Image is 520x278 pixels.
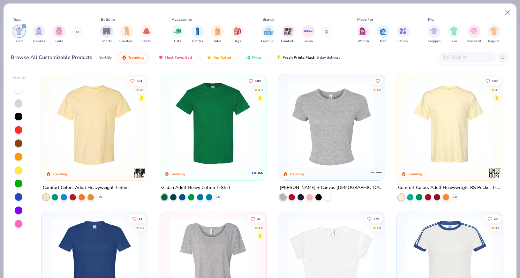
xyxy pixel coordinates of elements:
[143,27,150,35] img: Skirts Image
[283,26,293,36] img: Comfort Colors Image
[241,52,266,63] button: Price
[172,17,192,22] div: Accessories
[13,17,21,22] div: Tops
[100,25,113,44] div: filter for Shorts
[174,27,181,35] img: Hats Image
[174,39,181,44] span: Hats
[428,25,441,44] button: filter button
[370,167,383,179] img: Bella + Canvas logo
[358,39,369,44] span: Women
[43,184,129,192] div: Comfort Colors Adult Heavyweight T-Shirt
[494,217,498,220] span: 20
[373,76,382,85] button: Like
[15,27,23,35] img: Shirts Image
[191,25,204,44] button: filter button
[129,214,146,223] button: Like
[231,25,244,44] div: filter for Bags
[283,55,315,60] span: Fresh Prints Flash
[258,87,263,92] div: 4.8
[234,27,241,35] img: Bags Image
[281,39,296,44] span: Comfort Colors
[165,55,192,60] span: Most Favorited
[166,80,260,168] img: db319196-8705-402d-8b46-62aaa07ed94f
[364,214,382,223] button: Like
[428,25,441,44] div: filter for Cropped
[33,25,45,44] button: filter button
[252,167,264,179] img: Gildan logo
[139,217,142,220] span: 11
[213,55,231,60] span: Top Rated
[380,39,386,44] span: Men
[140,225,144,230] div: 4.4
[214,39,222,44] span: Totes
[488,167,501,179] img: Comfort Colors logo
[399,27,407,35] img: Unisex Image
[281,25,296,44] button: filter button
[252,55,261,60] span: Price
[102,39,112,44] span: Shorts
[15,39,23,44] span: Shirts
[53,25,65,44] button: filter button
[467,25,481,44] div: filter for Oversized
[261,25,276,44] div: filter for Fresh Prints
[122,55,127,60] img: trending.gif
[467,39,481,44] span: Oversized
[490,27,498,35] img: Regular Image
[261,39,276,44] span: Fresh Prints
[398,184,502,192] div: Comfort Colors Adult Heavyweight RS Pocket T-Shirt
[140,87,144,92] div: 4.9
[377,225,381,230] div: 4.8
[99,55,112,60] div: Sort By
[398,39,408,44] span: Unisex
[245,76,264,85] button: Like
[13,25,26,44] button: filter button
[271,52,345,63] button: Fresh Prints Flash5 day delivery
[207,55,212,60] img: TopRated.gif
[377,25,389,44] div: filter for Men
[487,25,500,44] button: filter button
[231,25,244,44] button: filter button
[495,87,500,92] div: 4.9
[161,184,230,192] div: Gildan Adult Heavy Cotton T-Shirt
[280,184,383,192] div: [PERSON_NAME] + Canvas [DEMOGRAPHIC_DATA]' Micro Ribbed Baby Tee
[128,55,144,60] span: Trending
[137,79,142,82] span: 304
[119,39,134,44] span: Sweatpants
[492,79,498,82] span: 100
[451,39,457,44] span: Slim
[276,55,281,60] img: flash.gif
[142,39,151,44] span: Skirts
[380,27,387,35] img: Men Image
[192,39,203,44] span: Bottles
[302,25,315,44] div: filter for Gildan
[357,25,370,44] div: filter for Women
[117,52,148,63] button: Trending
[202,52,236,63] button: Top Rated
[482,76,501,85] button: Like
[13,25,26,44] div: filter for Shirts
[448,25,460,44] div: filter for Slim
[467,25,481,44] button: filter button
[377,25,389,44] button: filter button
[357,25,370,44] button: filter button
[191,25,204,44] div: filter for Bottles
[428,17,434,22] div: Fits
[211,25,224,44] div: filter for Totes
[33,25,45,44] div: filter for Hoodies
[373,217,379,220] span: 276
[119,25,134,44] div: filter for Sweatpants
[133,167,146,179] img: Comfort Colors logo
[430,27,438,35] img: Cropped Image
[470,27,478,35] img: Oversized Image
[257,217,261,220] span: 37
[487,25,500,44] div: filter for Regular
[264,26,273,36] img: Fresh Prints Image
[281,25,296,44] div: filter for Comfort Colors
[119,25,134,44] button: filter button
[158,55,163,60] img: most_fav.gif
[359,27,367,35] img: Women Image
[171,25,184,44] div: filter for Hats
[357,17,373,22] div: Made For
[247,214,264,223] button: Like
[453,195,457,199] span: + 44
